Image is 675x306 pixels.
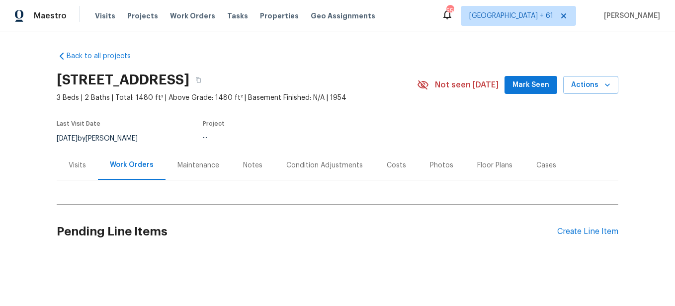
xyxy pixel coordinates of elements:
div: ... [203,133,394,140]
div: Maintenance [177,160,219,170]
span: Not seen [DATE] [435,80,499,90]
span: Maestro [34,11,67,21]
h2: Pending Line Items [57,209,557,255]
div: Create Line Item [557,227,618,236]
div: Costs [387,160,406,170]
span: [DATE] [57,135,78,142]
span: Visits [95,11,115,21]
div: Photos [430,160,453,170]
div: Notes [243,160,262,170]
button: Copy Address [189,71,207,89]
div: Cases [536,160,556,170]
span: Work Orders [170,11,215,21]
div: by [PERSON_NAME] [57,133,150,145]
div: Visits [69,160,86,170]
span: [GEOGRAPHIC_DATA] + 61 [469,11,553,21]
span: Project [203,121,225,127]
div: Floor Plans [477,160,512,170]
h2: [STREET_ADDRESS] [57,75,189,85]
span: Mark Seen [512,79,549,91]
button: Mark Seen [505,76,557,94]
button: Actions [563,76,618,94]
a: Back to all projects [57,51,152,61]
span: 3 Beds | 2 Baths | Total: 1480 ft² | Above Grade: 1480 ft² | Basement Finished: N/A | 1954 [57,93,417,103]
span: Tasks [227,12,248,19]
span: Geo Assignments [311,11,375,21]
span: Projects [127,11,158,21]
div: Work Orders [110,160,154,170]
span: Properties [260,11,299,21]
span: Last Visit Date [57,121,100,127]
span: [PERSON_NAME] [600,11,660,21]
span: Actions [571,79,610,91]
div: Condition Adjustments [286,160,363,170]
div: 555 [446,6,453,16]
